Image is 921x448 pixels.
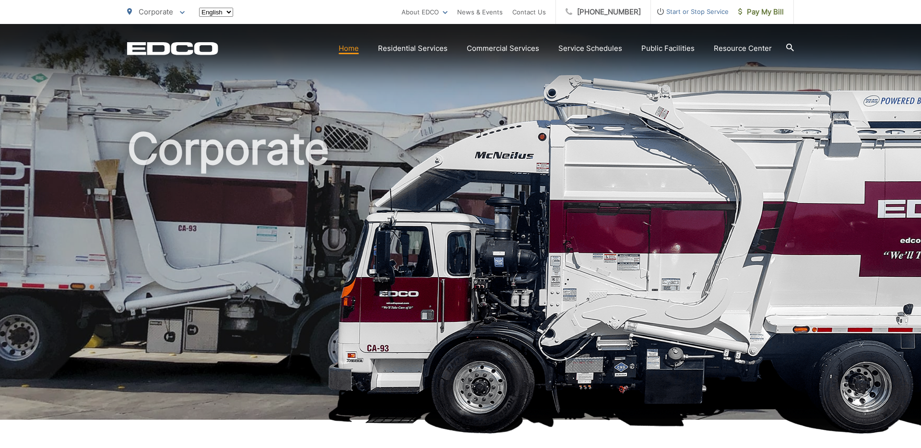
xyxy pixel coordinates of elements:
a: Public Facilities [641,43,695,54]
a: EDCD logo. Return to the homepage. [127,42,218,55]
span: Pay My Bill [738,6,784,18]
a: Commercial Services [467,43,539,54]
a: Resource Center [714,43,772,54]
a: Contact Us [512,6,546,18]
h1: Corporate [127,125,794,428]
a: Home [339,43,359,54]
a: Service Schedules [558,43,622,54]
a: News & Events [457,6,503,18]
select: Select a language [199,8,233,17]
a: About EDCO [401,6,448,18]
span: Corporate [139,7,173,16]
a: Residential Services [378,43,448,54]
